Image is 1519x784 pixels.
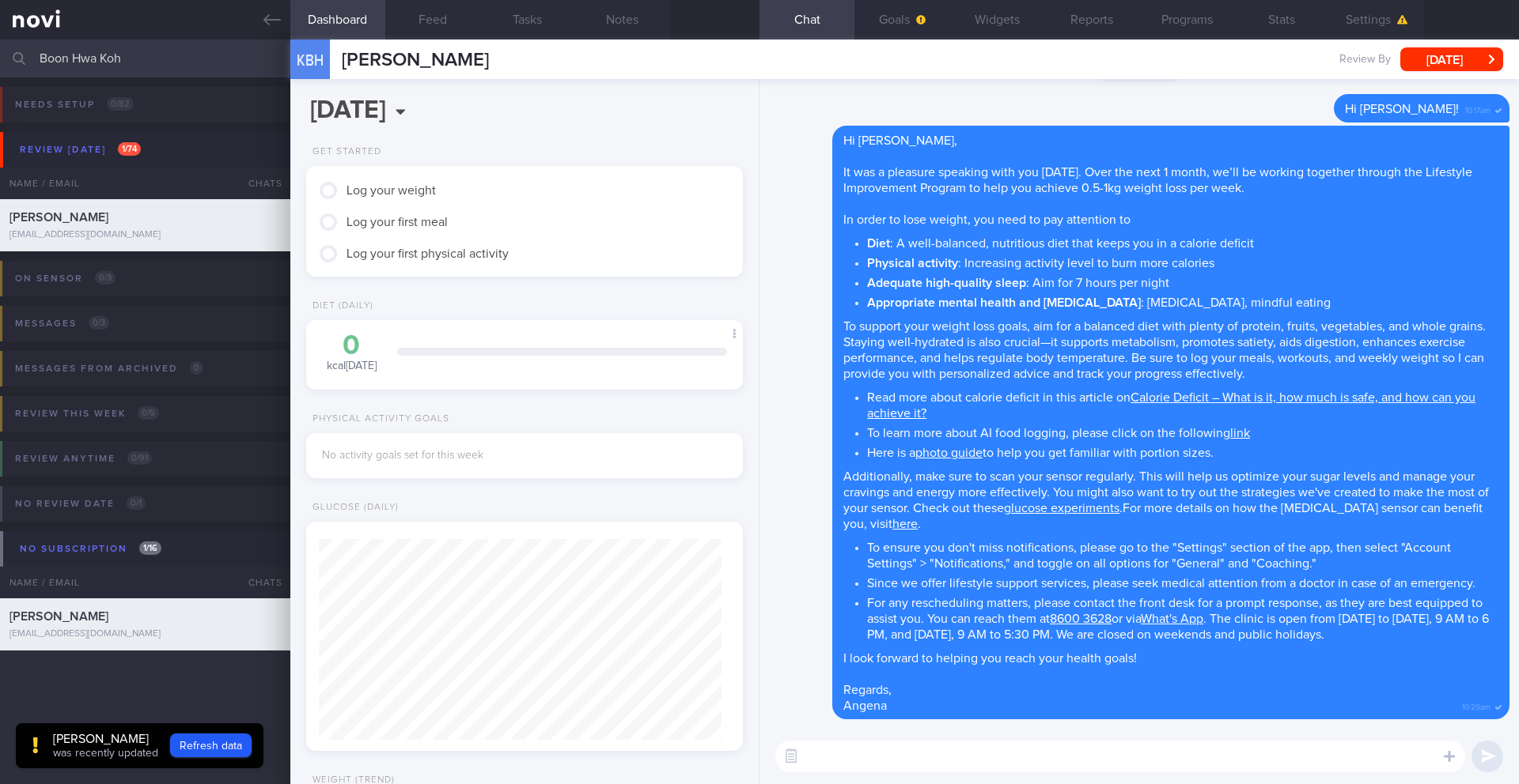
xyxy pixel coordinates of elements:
span: 0 / 3 [95,271,116,285]
strong: Diet [867,237,890,250]
div: Review this week [11,403,163,424]
div: Needs setup [11,94,138,115]
a: link [1230,427,1250,439]
div: Chats [227,567,290,598]
span: 0 / 82 [107,97,134,111]
span: [PERSON_NAME] [342,51,489,70]
span: To support your weight loss goals, aim for a balanced diet with plenty of protein, fruits, vegeta... [843,320,1486,380]
div: kcal [DATE] [322,332,381,374]
li: Since we offer lifestyle support services, please seek medical attention from a doctor in case of... [867,571,1498,591]
span: Additionally, make sure to scan your sensor regularly. This will help us optimize your sugar leve... [843,470,1489,530]
div: KBH [286,30,334,91]
span: Angena [843,699,887,712]
li: To learn more about AI food logging, please click on the following [867,421,1498,441]
div: On sensor [11,268,119,289]
span: Hi [PERSON_NAME], [843,134,957,147]
div: [EMAIL_ADDRESS][DOMAIN_NAME] [9,628,281,640]
strong: Adequate high-quality sleep [867,277,1026,289]
button: Refresh data [170,733,252,757]
span: 1 / 74 [118,142,141,156]
span: 0 / 91 [127,451,152,465]
div: No subscription [16,538,165,560]
span: 10:29am [1462,698,1491,713]
li: : Aim for 7 hours per night [867,271,1498,291]
div: Diet (Daily) [306,300,373,312]
div: Physical Activity Goals [306,413,449,425]
span: 0 / 3 [89,316,109,330]
span: I look forward to helping you reach your health goals! [843,652,1137,665]
strong: Appropriate mental health and [MEDICAL_DATA] [867,296,1141,309]
a: glucose experiments [1004,502,1119,514]
span: Review By [1339,53,1391,67]
span: 1 / 16 [139,541,161,555]
li: For any rescheduling matters, please contact the front desk for a prompt response, as they are be... [867,591,1498,643]
div: Messages from Archived [11,358,207,379]
div: No activity goals set for this week [322,449,727,463]
div: 0 [322,332,381,360]
div: Messages [11,313,113,334]
span: 0 [190,361,203,375]
li: : A well-balanced, nutritious diet that keeps you in a calorie deficit [867,232,1498,251]
li: : Increasing activity level to burn more calories [867,251,1498,271]
div: No review date [11,493,150,514]
a: What's App [1141,612,1203,625]
div: Review anytime [11,448,156,469]
div: [PERSON_NAME] [53,731,158,747]
span: It was a pleasure speaking with you [DATE]. Over the next 1 month, we’ll be working together thro... [843,166,1472,194]
div: Review [DATE] [16,139,145,160]
div: [EMAIL_ADDRESS][DOMAIN_NAME] [9,229,281,241]
strong: Physical activity [867,257,958,269]
div: Chats [227,168,290,199]
span: was recently updated [53,748,158,759]
a: photo guide [915,447,983,459]
div: Get Started [306,146,381,158]
div: Glucose (Daily) [306,502,399,514]
li: Read more about calorie deficit in this article on [867,386,1498,421]
button: [DATE] [1400,47,1503,71]
a: here [892,518,918,530]
li: To ensure you don't miss notifications, please go to the "Settings" section of the app, then sele... [867,536,1498,571]
span: 0 / 1 [127,496,146,510]
span: In order to lose weight, you need to pay attention to [843,213,1131,226]
span: 0 / 5 [138,406,159,420]
li: : [MEDICAL_DATA], mindful eating [867,291,1498,311]
span: [PERSON_NAME] [9,610,108,623]
span: Hi [PERSON_NAME]! [1345,103,1459,115]
a: Calorie Deficit – What is it, how much is safe, and how can you achieve it? [867,391,1475,420]
span: Regards, [843,684,892,696]
span: 10:17am [1465,101,1491,116]
li: Here is a to help you get familiar with portion sizes. [867,441,1498,461]
span: [PERSON_NAME] [9,211,108,224]
a: 8600 3628 [1050,612,1112,625]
